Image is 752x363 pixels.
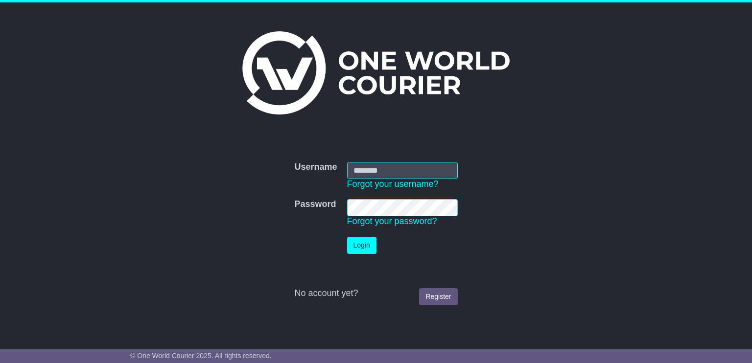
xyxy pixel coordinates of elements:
[242,31,510,114] img: One World
[347,179,439,189] a: Forgot your username?
[419,288,457,305] a: Register
[294,162,337,173] label: Username
[294,199,336,210] label: Password
[130,352,272,360] span: © One World Courier 2025. All rights reserved.
[294,288,457,299] div: No account yet?
[347,237,376,254] button: Login
[347,216,437,226] a: Forgot your password?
